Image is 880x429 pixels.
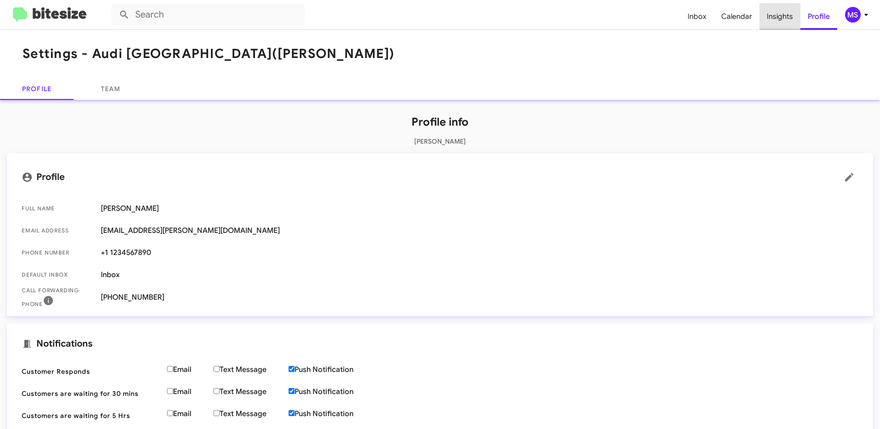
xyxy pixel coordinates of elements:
[101,204,858,213] span: [PERSON_NAME]
[289,366,295,372] input: Push Notification
[214,387,289,396] label: Text Message
[22,338,858,349] mat-card-title: Notifications
[167,410,173,416] input: Email
[680,3,714,30] a: Inbox
[22,204,93,213] span: Full Name
[289,388,295,394] input: Push Notification
[167,387,214,396] label: Email
[289,365,376,374] label: Push Notification
[101,270,858,279] span: Inbox
[74,78,147,100] a: Team
[22,411,160,420] span: Customers are waiting for 5 Hrs
[214,388,220,394] input: Text Message
[289,409,376,418] label: Push Notification
[22,286,93,309] span: Call Forwarding Phone
[22,367,160,376] span: Customer Responds
[22,226,93,235] span: Email Address
[800,3,837,30] a: Profile
[214,409,289,418] label: Text Message
[101,293,858,302] span: [PHONE_NUMBER]
[214,365,289,374] label: Text Message
[759,3,800,30] a: Insights
[167,388,173,394] input: Email
[167,365,214,374] label: Email
[22,168,858,186] mat-card-title: Profile
[272,46,394,62] span: ([PERSON_NAME])
[22,270,93,279] span: Default Inbox
[214,366,220,372] input: Text Message
[7,115,873,129] h1: Profile info
[167,409,214,418] label: Email
[837,7,870,23] button: MS
[22,389,160,398] span: Customers are waiting for 30 mins
[289,410,295,416] input: Push Notification
[714,3,759,30] a: Calendar
[22,248,93,257] span: Phone number
[845,7,861,23] div: MS
[101,226,858,235] span: [EMAIL_ADDRESS][PERSON_NAME][DOMAIN_NAME]
[214,410,220,416] input: Text Message
[101,248,858,257] span: +1 1234567890
[289,387,376,396] label: Push Notification
[111,4,305,26] input: Search
[167,366,173,372] input: Email
[23,46,394,61] h1: Settings - Audi [GEOGRAPHIC_DATA]
[7,137,873,146] p: [PERSON_NAME]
